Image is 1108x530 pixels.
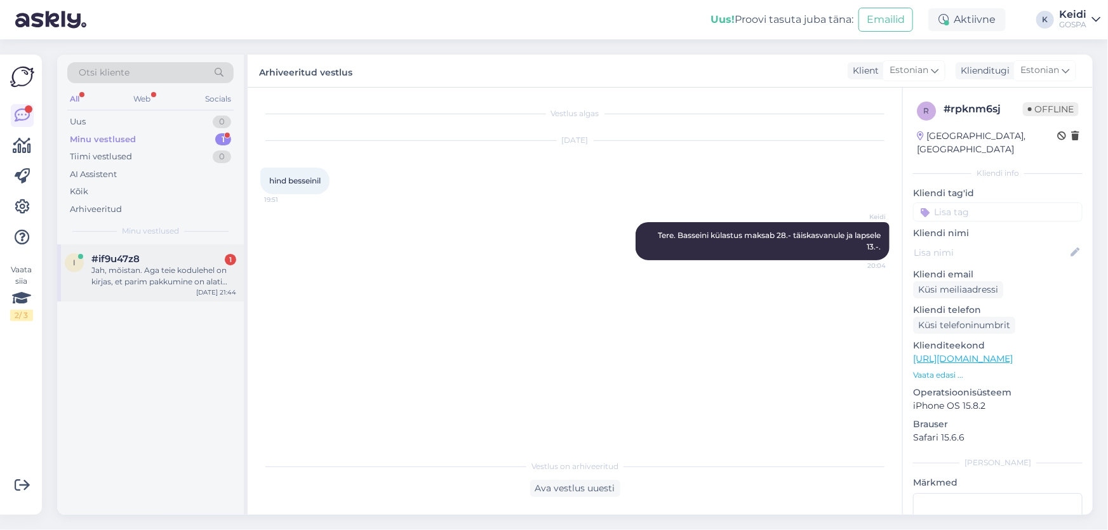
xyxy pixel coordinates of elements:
[928,8,1006,31] div: Aktiivne
[10,264,33,321] div: Vaata siia
[913,369,1083,381] p: Vaata edasi ...
[79,66,130,79] span: Otsi kliente
[531,461,618,472] span: Vestlus on arhiveeritud
[269,176,321,185] span: hind besseinil
[203,91,234,107] div: Socials
[858,8,913,32] button: Emailid
[924,106,930,116] span: r
[91,253,140,265] span: #if9u47z8
[131,91,154,107] div: Web
[70,150,132,163] div: Tiimi vestlused
[1036,11,1054,29] div: K
[913,227,1083,240] p: Kliendi nimi
[70,116,86,128] div: Uus
[10,65,34,89] img: Askly Logo
[913,281,1003,298] div: Küsi meiliaadressi
[215,133,231,146] div: 1
[1059,10,1086,20] div: Keidi
[913,317,1015,334] div: Küsi telefoninumbrit
[917,129,1057,156] div: [GEOGRAPHIC_DATA], [GEOGRAPHIC_DATA]
[73,258,76,267] span: i
[913,187,1083,200] p: Kliendi tag'id
[913,431,1083,444] p: Safari 15.6.6
[530,480,620,497] div: Ava vestlus uuesti
[70,168,117,181] div: AI Assistent
[711,12,853,27] div: Proovi tasuta juba täna:
[213,150,231,163] div: 0
[848,64,879,77] div: Klient
[122,225,179,237] span: Minu vestlused
[890,63,928,77] span: Estonian
[913,202,1083,222] input: Lisa tag
[913,418,1083,431] p: Brauser
[838,212,886,222] span: Keidi
[944,102,1023,117] div: # rpknm6sj
[1059,10,1100,30] a: KeidiGOSPA
[913,339,1083,352] p: Klienditeekond
[913,399,1083,413] p: iPhone OS 15.8.2
[838,261,886,270] span: 20:04
[225,254,236,265] div: 1
[711,13,735,25] b: Uus!
[1020,63,1059,77] span: Estonian
[913,168,1083,179] div: Kliendi info
[70,133,136,146] div: Minu vestlused
[658,230,883,251] span: Tere. Basseini külastus maksab 28.- täiskasvanule ja lapsele 13.-.
[913,353,1013,364] a: [URL][DOMAIN_NAME]
[1059,20,1086,30] div: GOSPA
[70,203,122,216] div: Arhiveeritud
[264,195,312,204] span: 19:51
[260,135,890,146] div: [DATE]
[260,108,890,119] div: Vestlus algas
[10,310,33,321] div: 2 / 3
[956,64,1010,77] div: Klienditugi
[91,265,236,288] div: Jah, mõistan. Aga teie kodulehel on kirjas, et parim pakkumine on alati otse hotellist broneeride...
[259,62,352,79] label: Arhiveeritud vestlus
[213,116,231,128] div: 0
[196,288,236,297] div: [DATE] 21:44
[70,185,88,198] div: Kõik
[913,457,1083,468] div: [PERSON_NAME]
[913,476,1083,489] p: Märkmed
[914,246,1068,260] input: Lisa nimi
[913,303,1083,317] p: Kliendi telefon
[1023,102,1079,116] span: Offline
[913,386,1083,399] p: Operatsioonisüsteem
[67,91,82,107] div: All
[913,268,1083,281] p: Kliendi email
